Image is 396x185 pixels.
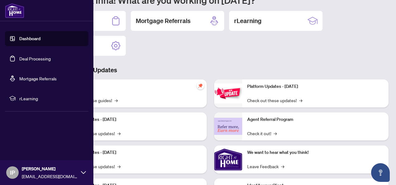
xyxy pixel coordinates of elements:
a: Deal Processing [19,56,51,61]
a: Mortgage Referrals [19,76,57,81]
span: → [299,97,302,104]
p: We want to hear what you think! [247,149,384,156]
span: → [281,163,284,170]
p: Platform Updates - [DATE] [65,149,202,156]
h3: Brokerage & Industry Updates [32,66,389,74]
img: Platform Updates - June 23, 2025 [214,83,242,103]
span: → [115,97,118,104]
a: Leave Feedback→ [247,163,284,170]
img: We want to hear what you think! [214,145,242,173]
span: [PERSON_NAME] [22,165,78,172]
button: Open asap [371,163,390,182]
p: Platform Updates - [DATE] [65,116,202,123]
span: IP [10,168,15,177]
p: Platform Updates - [DATE] [247,83,384,90]
span: pushpin [197,82,204,89]
h2: Mortgage Referrals [136,17,191,25]
span: [EMAIL_ADDRESS][DOMAIN_NAME] [22,173,78,180]
p: Self-Help [65,83,202,90]
img: logo [5,3,24,18]
img: Agent Referral Program [214,118,242,135]
p: Agent Referral Program [247,116,384,123]
a: Check it out!→ [247,130,277,137]
span: → [117,163,120,170]
span: → [274,130,277,137]
a: Dashboard [19,36,40,41]
span: → [117,130,120,137]
span: rLearning [19,95,84,102]
a: Check out these updates!→ [247,97,302,104]
h2: rLearning [234,17,262,25]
